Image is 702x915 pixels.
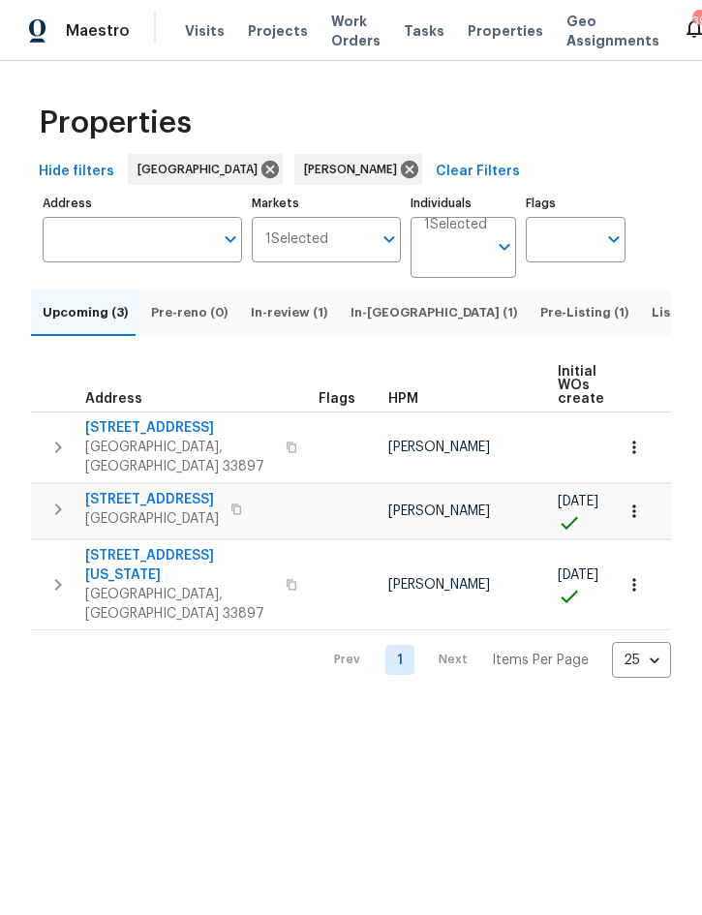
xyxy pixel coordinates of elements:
span: In-review (1) [251,302,327,323]
span: [STREET_ADDRESS][US_STATE] [85,546,274,585]
span: [PERSON_NAME] [388,504,490,518]
span: [PERSON_NAME] [304,160,405,179]
span: [PERSON_NAME] [388,441,490,454]
span: [GEOGRAPHIC_DATA] [85,509,219,529]
button: Open [600,226,627,253]
span: [GEOGRAPHIC_DATA], [GEOGRAPHIC_DATA] 33897 [85,585,274,624]
span: 1 Selected [265,231,328,248]
button: Open [217,226,244,253]
span: 1 Selected [424,217,487,233]
div: 25 [612,635,671,686]
button: Open [376,226,403,253]
div: [GEOGRAPHIC_DATA] [128,154,283,185]
span: Work Orders [331,12,381,50]
a: Goto page 1 [385,645,414,675]
span: Maestro [66,21,130,41]
p: Items Per Page [492,651,589,670]
span: Projects [248,21,308,41]
span: Visits [185,21,225,41]
span: [PERSON_NAME] [388,578,490,592]
label: Flags [526,198,626,209]
label: Markets [252,198,401,209]
span: Clear Filters [436,160,520,184]
label: Individuals [411,198,516,209]
span: [DATE] [558,495,598,508]
button: Clear Filters [428,154,528,190]
span: Hide filters [39,160,114,184]
nav: Pagination Navigation [316,642,671,678]
span: [STREET_ADDRESS] [85,418,274,438]
button: Hide filters [31,154,122,190]
button: Open [491,233,518,260]
span: Geo Assignments [566,12,659,50]
span: Properties [39,113,192,133]
span: [GEOGRAPHIC_DATA] [137,160,265,179]
span: Pre-Listing (1) [540,302,628,323]
span: HPM [388,392,418,406]
span: Flags [319,392,355,406]
span: Properties [468,21,543,41]
label: Address [43,198,242,209]
span: [STREET_ADDRESS] [85,490,219,509]
div: [PERSON_NAME] [294,154,422,185]
span: [GEOGRAPHIC_DATA], [GEOGRAPHIC_DATA] 33897 [85,438,274,476]
span: Pre-reno (0) [151,302,228,323]
span: [DATE] [558,568,598,582]
span: Address [85,392,142,406]
span: Tasks [404,24,444,38]
span: Initial WOs created [558,365,613,406]
span: In-[GEOGRAPHIC_DATA] (1) [351,302,517,323]
span: Upcoming (3) [43,302,128,323]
